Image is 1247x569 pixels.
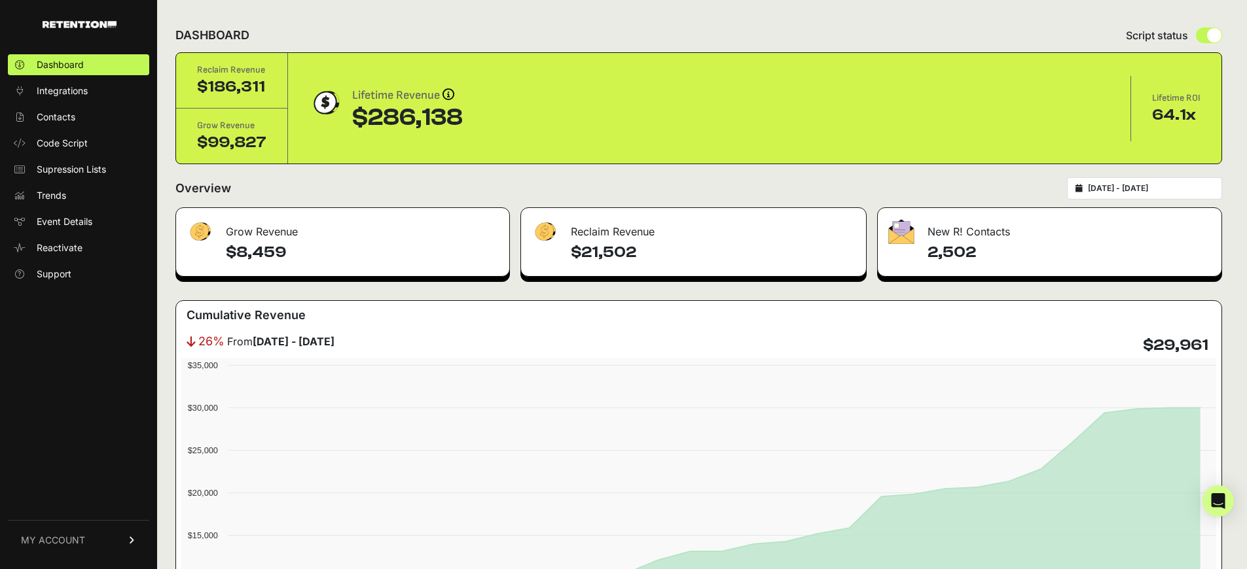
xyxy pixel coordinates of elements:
h4: $8,459 [226,242,499,263]
a: Contacts [8,107,149,128]
img: Retention.com [43,21,117,28]
div: Lifetime Revenue [352,86,463,105]
div: 64.1x [1152,105,1201,126]
a: Supression Lists [8,159,149,180]
div: Reclaim Revenue [197,63,266,77]
div: Reclaim Revenue [521,208,866,247]
div: Lifetime ROI [1152,92,1201,105]
h3: Cumulative Revenue [187,306,306,324]
a: Support [8,264,149,284]
span: Dashboard [37,58,84,71]
img: fa-dollar-13500eef13a19c4ab2b9ed9ad552e47b0d9fc28b02b83b90ba0e00f96d6372e9.png [187,219,213,245]
span: 26% [198,332,225,351]
span: Support [37,267,71,281]
a: Integrations [8,80,149,101]
a: Reactivate [8,237,149,258]
a: Dashboard [8,54,149,75]
a: MY ACCOUNT [8,520,149,560]
a: Trends [8,185,149,206]
img: dollar-coin-05c43ed7efb7bc0c12610022525b4bbbb207c7efeef5aecc26f025e68dcafac9.png [309,86,342,119]
h4: 2,502 [928,242,1211,263]
div: Grow Revenue [197,119,266,132]
div: $286,138 [352,105,463,131]
span: Reactivate [37,241,82,254]
span: Supression Lists [37,163,106,176]
div: Open Intercom Messenger [1202,485,1234,517]
div: Grow Revenue [176,208,509,247]
span: Script status [1126,27,1188,43]
h2: DASHBOARD [175,26,249,44]
span: Integrations [37,84,88,97]
span: Contacts [37,111,75,124]
a: Code Script [8,133,149,154]
a: Event Details [8,211,149,232]
span: Trends [37,189,66,202]
div: $186,311 [197,77,266,97]
div: New R! Contacts [878,208,1221,247]
text: $25,000 [188,445,218,455]
span: Event Details [37,215,92,228]
img: fa-dollar-13500eef13a19c4ab2b9ed9ad552e47b0d9fc28b02b83b90ba0e00f96d6372e9.png [532,219,558,245]
text: $15,000 [188,530,218,540]
span: MY ACCOUNT [21,534,85,547]
text: $30,000 [188,403,218,413]
h4: $29,961 [1143,335,1208,356]
text: $35,000 [188,360,218,370]
text: $20,000 [188,488,218,498]
img: fa-envelope-19ae18322b30453b285274b1b8af3d052b27d846a4fbe8435d1a52b978f639a2.png [888,219,914,244]
strong: [DATE] - [DATE] [253,335,334,348]
h2: Overview [175,179,231,198]
span: From [227,334,334,349]
span: Code Script [37,137,88,150]
div: $99,827 [197,132,266,153]
h4: $21,502 [571,242,856,263]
